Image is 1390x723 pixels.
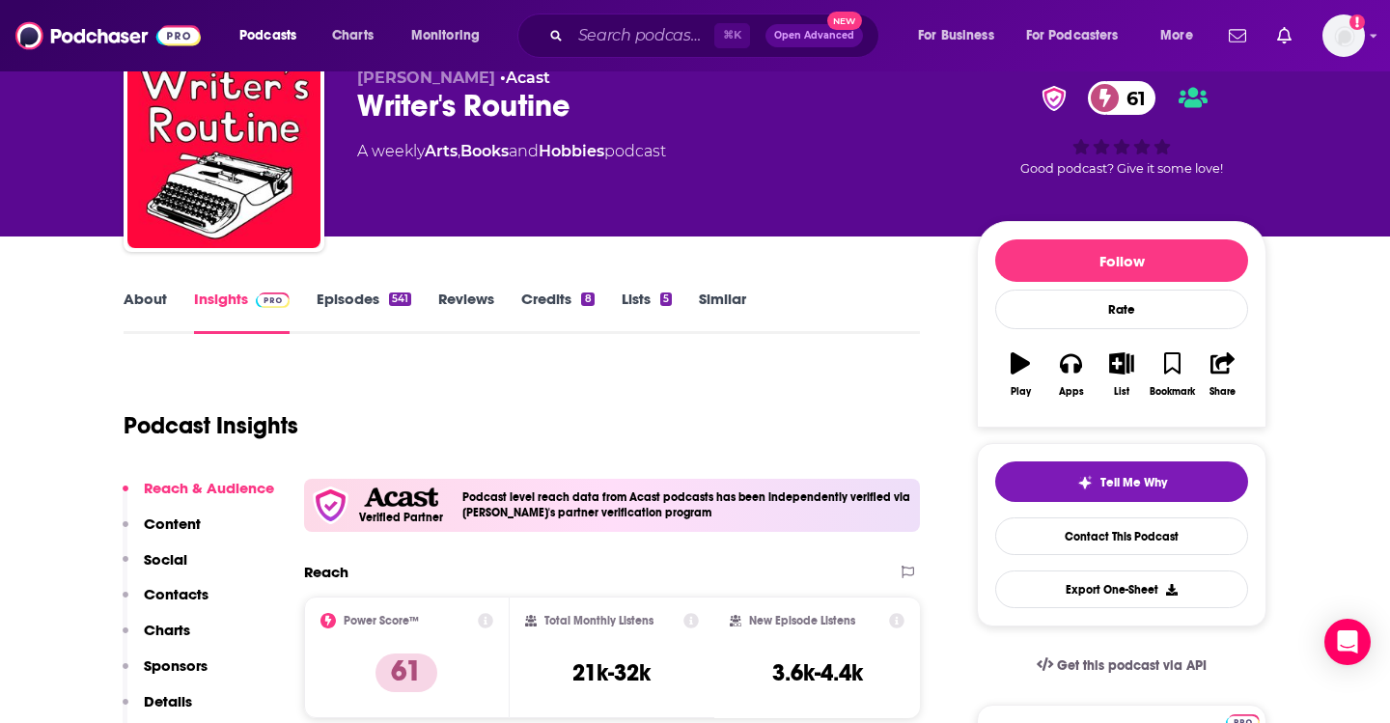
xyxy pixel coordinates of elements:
[1322,14,1365,57] span: Logged in as anyalola
[1021,642,1222,689] a: Get this podcast via API
[1057,657,1207,674] span: Get this podcast via API
[1114,386,1129,398] div: List
[1349,14,1365,30] svg: Add a profile image
[699,290,746,334] a: Similar
[749,614,855,627] h2: New Episode Listens
[15,17,201,54] img: Podchaser - Follow, Share and Rate Podcasts
[460,142,509,160] a: Books
[1198,340,1248,409] button: Share
[1269,19,1299,52] a: Show notifications dropdown
[123,479,274,514] button: Reach & Audience
[438,290,494,334] a: Reviews
[1100,475,1167,490] span: Tell Me Why
[123,621,190,656] button: Charts
[509,142,539,160] span: and
[375,653,437,692] p: 61
[1077,475,1093,490] img: tell me why sparkle
[521,290,594,334] a: Credits8
[660,292,672,306] div: 5
[977,69,1266,188] div: verified Badge61Good podcast? Give it some love!
[123,585,208,621] button: Contacts
[622,290,672,334] a: Lists5
[304,563,348,581] h2: Reach
[239,22,296,49] span: Podcasts
[1160,22,1193,49] span: More
[1014,20,1147,51] button: open menu
[364,487,437,508] img: Acast
[123,656,208,692] button: Sponsors
[1045,340,1096,409] button: Apps
[544,614,653,627] h2: Total Monthly Listens
[389,292,411,306] div: 541
[1059,386,1084,398] div: Apps
[123,514,201,550] button: Content
[995,570,1248,608] button: Export One-Sheet
[995,517,1248,555] a: Contact This Podcast
[570,20,714,51] input: Search podcasts, credits, & more...
[772,658,863,687] h3: 3.6k-4.4k
[144,621,190,639] p: Charts
[1036,86,1072,111] img: verified Badge
[572,658,651,687] h3: 21k-32k
[144,656,208,675] p: Sponsors
[1324,619,1371,665] div: Open Intercom Messenger
[359,512,443,523] h5: Verified Partner
[1026,22,1119,49] span: For Podcasters
[411,22,480,49] span: Monitoring
[317,290,411,334] a: Episodes541
[827,12,862,30] span: New
[144,514,201,533] p: Content
[144,479,274,497] p: Reach & Audience
[1150,386,1195,398] div: Bookmark
[1020,161,1223,176] span: Good podcast? Give it some love!
[1147,340,1197,409] button: Bookmark
[458,142,460,160] span: ,
[256,292,290,308] img: Podchaser Pro
[1147,20,1217,51] button: open menu
[995,461,1248,502] button: tell me why sparkleTell Me Why
[1088,81,1155,115] a: 61
[124,290,167,334] a: About
[918,22,994,49] span: For Business
[995,340,1045,409] button: Play
[144,692,192,710] p: Details
[500,69,550,87] span: •
[774,31,854,41] span: Open Advanced
[425,142,458,160] a: Arts
[123,550,187,586] button: Social
[1322,14,1365,57] button: Show profile menu
[765,24,863,47] button: Open AdvancedNew
[462,490,912,519] h4: Podcast level reach data from Acast podcasts has been independently verified via [PERSON_NAME]'s ...
[536,14,898,58] div: Search podcasts, credits, & more...
[1209,386,1236,398] div: Share
[1097,340,1147,409] button: List
[344,614,419,627] h2: Power Score™
[127,55,320,248] img: Writer's Routine
[506,69,550,87] a: Acast
[995,239,1248,282] button: Follow
[1107,81,1155,115] span: 61
[194,290,290,334] a: InsightsPodchaser Pro
[312,487,349,524] img: verfied icon
[539,142,604,160] a: Hobbies
[904,20,1018,51] button: open menu
[581,292,594,306] div: 8
[332,22,374,49] span: Charts
[226,20,321,51] button: open menu
[144,585,208,603] p: Contacts
[144,550,187,569] p: Social
[1322,14,1365,57] img: User Profile
[1011,386,1031,398] div: Play
[995,290,1248,329] div: Rate
[320,20,385,51] a: Charts
[357,140,666,163] div: A weekly podcast
[124,411,298,440] h1: Podcast Insights
[398,20,505,51] button: open menu
[357,69,495,87] span: [PERSON_NAME]
[1221,19,1254,52] a: Show notifications dropdown
[714,23,750,48] span: ⌘ K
